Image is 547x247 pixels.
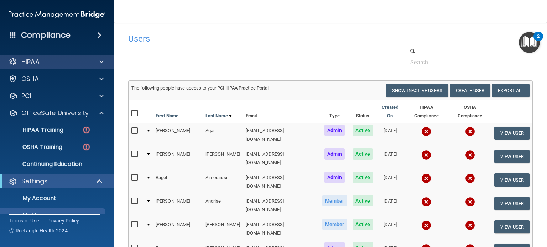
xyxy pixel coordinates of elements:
[492,84,530,97] a: Export All
[128,34,360,43] h4: Users
[243,217,319,241] td: [EMAIL_ADDRESS][DOMAIN_NAME]
[450,84,490,97] button: Create User
[243,194,319,217] td: [EMAIL_ADDRESS][DOMAIN_NAME]
[21,109,89,117] p: OfficeSafe University
[5,195,102,202] p: My Account
[243,100,319,123] th: Email
[9,109,104,117] a: OfficeSafe University
[465,150,475,160] img: cross.ca9f0e7f.svg
[465,173,475,183] img: cross.ca9f0e7f.svg
[448,100,491,123] th: OSHA Compliance
[153,170,203,194] td: Rageh
[9,58,104,66] a: HIPAA
[319,100,350,123] th: Type
[465,220,475,230] img: cross.ca9f0e7f.svg
[494,150,530,163] button: View User
[21,177,48,186] p: Settings
[421,197,431,207] img: cross.ca9f0e7f.svg
[153,147,203,170] td: [PERSON_NAME]
[376,170,405,194] td: [DATE]
[494,197,530,210] button: View User
[153,194,203,217] td: [PERSON_NAME]
[537,36,540,45] div: 2
[410,56,517,69] input: Search
[82,143,91,151] img: danger-circle.6113f641.png
[465,197,475,207] img: cross.ca9f0e7f.svg
[131,85,269,91] span: The following people have access to your PCIHIPAA Practice Portal
[9,227,68,234] span: Ⓒ Rectangle Health 2024
[156,112,178,120] a: First Name
[465,127,475,136] img: cross.ca9f0e7f.svg
[243,123,319,147] td: [EMAIL_ADDRESS][DOMAIN_NAME]
[379,103,402,120] a: Created On
[82,125,91,134] img: danger-circle.6113f641.png
[203,147,243,170] td: [PERSON_NAME]
[421,127,431,136] img: cross.ca9f0e7f.svg
[421,173,431,183] img: cross.ca9f0e7f.svg
[21,92,31,100] p: PCI
[9,75,104,83] a: OSHA
[9,92,104,100] a: PCI
[203,123,243,147] td: Agar
[9,177,103,186] a: Settings
[494,127,530,140] button: View User
[519,32,540,53] button: Open Resource Center, 2 new notifications
[376,217,405,241] td: [DATE]
[9,7,105,22] img: PMB logo
[203,217,243,241] td: [PERSON_NAME]
[21,58,40,66] p: HIPAA
[203,170,243,194] td: Almoraissi
[353,125,373,136] span: Active
[9,217,39,224] a: Terms of Use
[153,217,203,241] td: [PERSON_NAME]
[21,30,71,40] h4: Compliance
[243,170,319,194] td: [EMAIL_ADDRESS][DOMAIN_NAME]
[47,217,79,224] a: Privacy Policy
[353,219,373,230] span: Active
[324,125,345,136] span: Admin
[421,150,431,160] img: cross.ca9f0e7f.svg
[5,127,63,134] p: HIPAA Training
[405,100,449,123] th: HIPAA Compliance
[376,194,405,217] td: [DATE]
[5,161,102,168] p: Continuing Education
[421,220,431,230] img: cross.ca9f0e7f.svg
[322,219,347,230] span: Member
[386,84,448,97] button: Show Inactive Users
[353,148,373,160] span: Active
[243,147,319,170] td: [EMAIL_ADDRESS][DOMAIN_NAME]
[376,123,405,147] td: [DATE]
[353,195,373,206] span: Active
[324,172,345,183] span: Admin
[376,147,405,170] td: [DATE]
[324,148,345,160] span: Admin
[5,212,102,219] p: My Users
[203,194,243,217] td: Andrise
[153,123,203,147] td: [PERSON_NAME]
[21,75,39,83] p: OSHA
[494,173,530,187] button: View User
[350,100,376,123] th: Status
[322,195,347,206] span: Member
[205,112,232,120] a: Last Name
[5,144,62,151] p: OSHA Training
[494,220,530,233] button: View User
[353,172,373,183] span: Active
